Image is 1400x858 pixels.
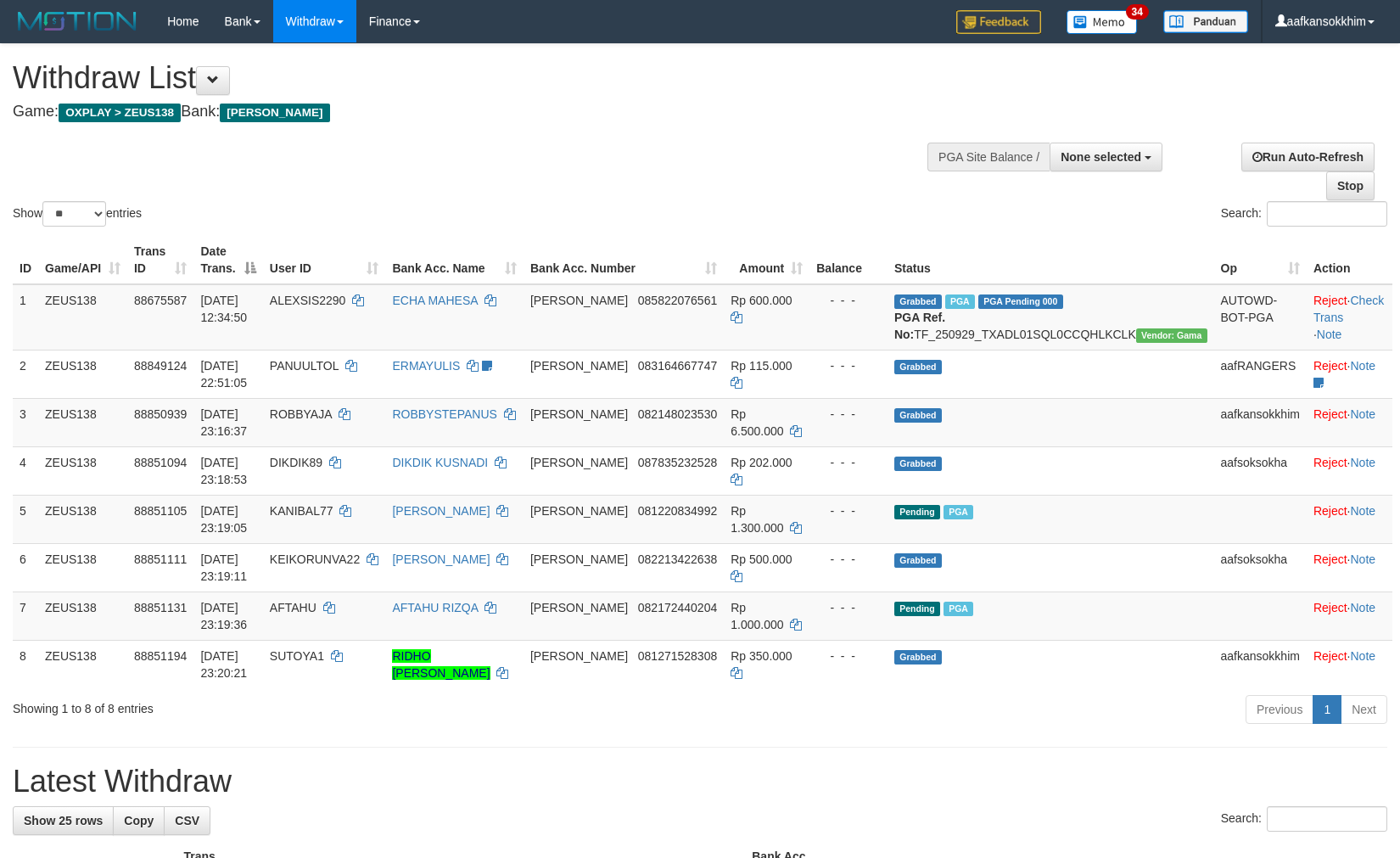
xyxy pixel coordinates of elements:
input: Search: [1267,806,1387,832]
span: Grabbed [894,650,942,665]
a: ECHA MAHESA [392,294,477,307]
a: [PERSON_NAME] [392,504,490,518]
span: 88851131 [134,601,187,614]
img: MOTION_logo.png [13,8,142,34]
td: · [1307,446,1392,495]
th: Status [888,236,1214,284]
select: Showentries [42,201,106,227]
span: KANIBAL77 [270,504,333,518]
span: CSV [175,814,199,827]
span: [PERSON_NAME] [530,407,628,421]
td: · [1307,398,1392,446]
span: Rp 350.000 [731,649,792,663]
a: Note [1351,552,1376,566]
th: User ID: activate to sort column ascending [263,236,386,284]
span: [DATE] 23:18:53 [200,456,247,486]
span: [PERSON_NAME] [530,294,628,307]
span: Copy 082148023530 to clipboard [638,407,717,421]
span: Grabbed [894,294,942,309]
label: Show entries [13,201,142,227]
span: 88675587 [134,294,187,307]
div: - - - [816,502,881,519]
span: PANUULTOL [270,359,339,373]
span: Copy 081220834992 to clipboard [638,504,717,518]
td: ZEUS138 [38,543,127,592]
a: Stop [1326,171,1375,200]
span: 34 [1126,4,1149,20]
span: Grabbed [894,457,942,471]
img: panduan.png [1163,10,1248,33]
td: 5 [13,495,38,543]
a: Note [1351,359,1376,373]
span: Marked by aafkaynarin [944,505,973,519]
td: aafRANGERS [1214,350,1307,398]
a: Reject [1313,359,1347,373]
td: · · [1307,284,1392,350]
span: [PERSON_NAME] [530,456,628,469]
img: Feedback.jpg [956,10,1041,34]
span: Pending [894,602,940,616]
h4: Game: Bank: [13,104,916,121]
div: Showing 1 to 8 of 8 entries [13,693,571,717]
div: - - - [816,292,881,309]
label: Search: [1221,806,1387,832]
span: Rp 1.300.000 [731,504,783,535]
a: Reject [1313,407,1347,421]
a: Check Trans [1313,294,1384,324]
td: 8 [13,640,38,688]
span: KEIKORUNVA22 [270,552,360,566]
td: 3 [13,398,38,446]
td: 1 [13,284,38,350]
span: Rp 115.000 [731,359,792,373]
td: ZEUS138 [38,398,127,446]
th: Balance [809,236,888,284]
span: SUTOYA1 [270,649,324,663]
a: Copy [113,806,165,835]
div: - - - [816,357,881,374]
h1: Latest Withdraw [13,765,1387,799]
a: Note [1351,601,1376,614]
span: AFTAHU [270,601,316,614]
th: Bank Acc. Name: activate to sort column ascending [385,236,524,284]
span: [DATE] 23:19:36 [200,601,247,631]
a: CSV [164,806,210,835]
td: ZEUS138 [38,592,127,640]
th: Bank Acc. Number: activate to sort column ascending [524,236,724,284]
td: aafkansokkhim [1214,640,1307,688]
span: [DATE] 12:34:50 [200,294,247,324]
span: Grabbed [894,408,942,423]
span: [PERSON_NAME] [530,552,628,566]
a: DIKDIK KUSNADI [392,456,488,469]
a: Note [1351,456,1376,469]
th: Op: activate to sort column ascending [1214,236,1307,284]
td: aafkansokkhim [1214,398,1307,446]
a: Reject [1313,294,1347,307]
span: 88849124 [134,359,187,373]
td: ZEUS138 [38,446,127,495]
span: 88851094 [134,456,187,469]
td: · [1307,640,1392,688]
a: Reject [1313,504,1347,518]
span: Copy 087835232528 to clipboard [638,456,717,469]
td: AUTOWD-BOT-PGA [1214,284,1307,350]
div: - - - [816,648,881,665]
td: aafsoksokha [1214,446,1307,495]
td: 7 [13,592,38,640]
td: · [1307,592,1392,640]
span: Rp 6.500.000 [731,407,783,438]
td: · [1307,495,1392,543]
span: Marked by aafpengsreynich [945,294,975,309]
span: Copy 081271528308 to clipboard [638,649,717,663]
a: 1 [1313,695,1341,724]
span: Rp 1.000.000 [731,601,783,631]
a: Note [1351,504,1376,518]
b: PGA Ref. No: [894,311,945,341]
span: ALEXSIS2290 [270,294,346,307]
span: Marked by aafkaynarin [944,602,973,616]
a: [PERSON_NAME] [392,552,490,566]
th: Game/API: activate to sort column ascending [38,236,127,284]
h1: Withdraw List [13,61,916,95]
span: Copy [124,814,154,827]
span: Grabbed [894,553,942,568]
a: AFTAHU RIZQA [392,601,478,614]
